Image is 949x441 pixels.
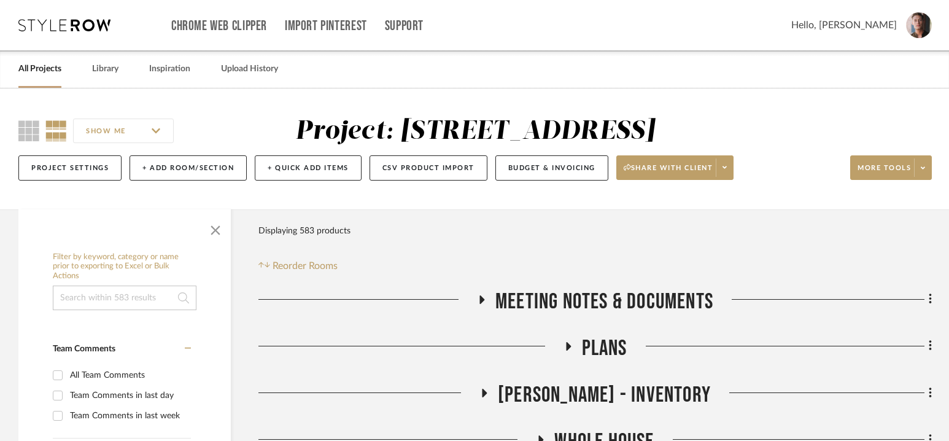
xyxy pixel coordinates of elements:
a: All Projects [18,61,61,77]
div: Team Comments in last week [70,406,188,426]
a: Import Pinterest [285,21,367,31]
button: CSV Product Import [370,155,487,181]
h6: Filter by keyword, category or name prior to exporting to Excel or Bulk Actions [53,252,196,281]
span: Share with client [624,163,713,182]
div: Project: [STREET_ADDRESS] [295,119,656,144]
span: Meeting notes & Documents [495,289,713,315]
a: Inspiration [149,61,190,77]
a: Upload History [221,61,278,77]
button: Project Settings [18,155,122,181]
span: More tools [858,163,911,182]
button: Close [203,216,228,240]
span: [PERSON_NAME] - Inventory [498,382,711,408]
input: Search within 583 results [53,286,196,310]
span: Team Comments [53,345,115,353]
button: + Add Room/Section [130,155,247,181]
a: Library [92,61,118,77]
button: Budget & Invoicing [495,155,608,181]
span: Plans [582,335,627,362]
div: Team Comments in last day [70,386,188,405]
button: + Quick Add Items [255,155,362,181]
img: avatar [906,12,932,38]
button: Reorder Rooms [258,259,338,273]
a: Support [385,21,424,31]
a: Chrome Web Clipper [171,21,267,31]
button: More tools [850,155,932,180]
div: All Team Comments [70,365,188,385]
div: Displaying 583 products [258,219,351,243]
span: Hello, [PERSON_NAME] [791,18,897,33]
span: Reorder Rooms [273,259,338,273]
button: Share with client [616,155,734,180]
